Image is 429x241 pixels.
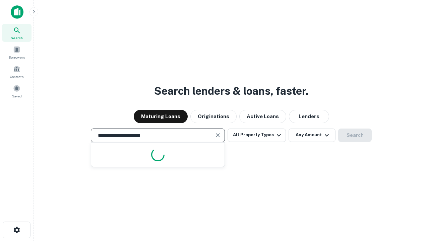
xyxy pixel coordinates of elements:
[2,43,32,61] a: Borrowers
[134,110,188,123] button: Maturing Loans
[11,5,23,19] img: capitalize-icon.png
[2,63,32,81] a: Contacts
[2,82,32,100] a: Saved
[239,110,286,123] button: Active Loans
[10,74,23,79] span: Contacts
[2,24,32,42] a: Search
[12,93,22,99] span: Saved
[395,187,429,220] iframe: Chat Widget
[213,131,223,140] button: Clear
[228,129,286,142] button: All Property Types
[289,129,335,142] button: Any Amount
[11,35,23,41] span: Search
[9,55,25,60] span: Borrowers
[289,110,329,123] button: Lenders
[154,83,308,99] h3: Search lenders & loans, faster.
[190,110,237,123] button: Originations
